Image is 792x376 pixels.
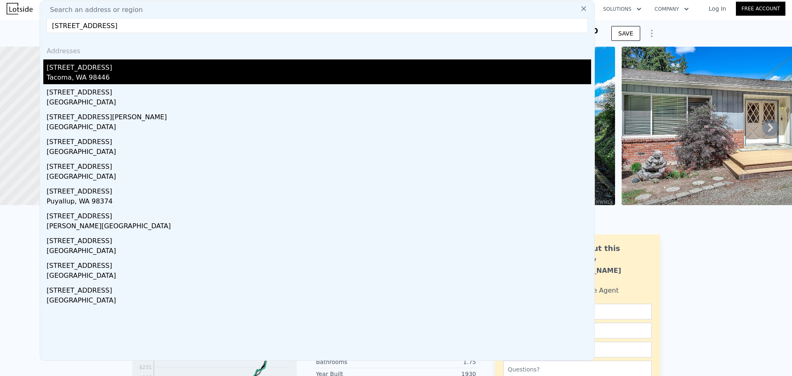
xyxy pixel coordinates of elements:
[47,97,591,109] div: [GEOGRAPHIC_DATA]
[47,258,591,271] div: [STREET_ADDRESS]
[47,59,591,73] div: [STREET_ADDRESS]
[47,196,591,208] div: Puyallup, WA 98374
[47,84,591,97] div: [STREET_ADDRESS]
[47,246,591,258] div: [GEOGRAPHIC_DATA]
[596,2,648,17] button: Solutions
[43,5,143,15] span: Search an address or region
[47,183,591,196] div: [STREET_ADDRESS]
[47,18,588,33] input: Enter an address, city, region, neighborhood or zip code
[47,122,591,134] div: [GEOGRAPHIC_DATA]
[47,233,591,246] div: [STREET_ADDRESS]
[47,271,591,282] div: [GEOGRAPHIC_DATA]
[699,5,736,13] a: Log In
[47,282,591,296] div: [STREET_ADDRESS]
[47,158,591,172] div: [STREET_ADDRESS]
[47,109,591,122] div: [STREET_ADDRESS][PERSON_NAME]
[43,40,591,59] div: Addresses
[47,73,591,84] div: Tacoma, WA 98446
[47,147,591,158] div: [GEOGRAPHIC_DATA]
[611,26,640,41] button: SAVE
[560,243,652,266] div: Ask about this property
[560,266,652,286] div: [PERSON_NAME] Bahadur
[396,358,476,366] div: 1.75
[47,172,591,183] div: [GEOGRAPHIC_DATA]
[47,208,591,221] div: [STREET_ADDRESS]
[736,2,785,16] a: Free Account
[643,25,660,42] button: Show Options
[139,364,152,370] tspan: $231
[47,134,591,147] div: [STREET_ADDRESS]
[47,221,591,233] div: [PERSON_NAME][GEOGRAPHIC_DATA]
[648,2,695,17] button: Company
[47,296,591,307] div: [GEOGRAPHIC_DATA]
[7,3,33,14] img: Lotside
[316,358,396,366] div: Bathrooms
